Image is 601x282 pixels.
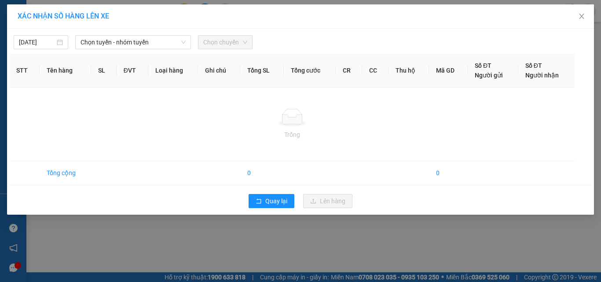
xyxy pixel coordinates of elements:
[240,54,284,88] th: Tổng SL
[198,54,240,88] th: Ghi chú
[7,8,21,18] span: Gửi:
[578,13,585,20] span: close
[40,161,91,185] td: Tổng cộng
[429,54,468,88] th: Mã GD
[7,7,69,29] div: BX Ngọc Hồi - Kon Tum
[40,54,91,88] th: Tên hàng
[475,62,491,69] span: Số ĐT
[75,8,96,18] span: Nhận:
[81,36,186,49] span: Chọn tuyến - nhóm tuyến
[7,46,70,57] div: 30.000
[7,62,146,73] div: Tên hàng: HS ( : 1 )
[362,54,388,88] th: CC
[249,194,294,208] button: rollbackQuay lại
[525,72,559,79] span: Người nhận
[148,54,198,88] th: Loại hàng
[19,37,55,47] input: 15/10/2025
[388,54,429,88] th: Thu hộ
[240,161,284,185] td: 0
[75,29,146,41] div: 0962276514
[256,198,262,205] span: rollback
[9,54,40,88] th: STT
[429,161,468,185] td: 0
[91,54,116,88] th: SL
[203,36,247,49] span: Chọn chuyến
[7,47,20,56] span: CR :
[284,54,336,88] th: Tổng cước
[16,130,568,139] div: Trống
[265,196,287,206] span: Quay lại
[18,12,109,20] span: XÁC NHẬN SỐ HÀNG LÊN XE
[7,29,69,41] div: 0869770379
[181,40,186,45] span: down
[336,54,362,88] th: CR
[303,194,352,208] button: uploadLên hàng
[117,54,148,88] th: ĐVT
[475,72,503,79] span: Người gửi
[569,4,594,29] button: Close
[71,61,83,73] span: SL
[525,62,542,69] span: Số ĐT
[75,7,146,29] div: BX Quãng Ngãi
